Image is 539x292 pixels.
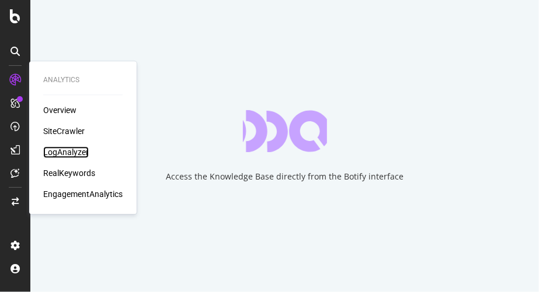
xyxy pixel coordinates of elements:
a: EngagementAnalytics [43,188,123,200]
a: SiteCrawler [43,125,85,137]
a: Overview [43,104,76,116]
div: Analytics [43,75,123,85]
div: animation [243,110,327,152]
a: RealKeywords [43,167,95,179]
a: LogAnalyzer [43,146,89,158]
div: Access the Knowledge Base directly from the Botify interface [166,171,404,182]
